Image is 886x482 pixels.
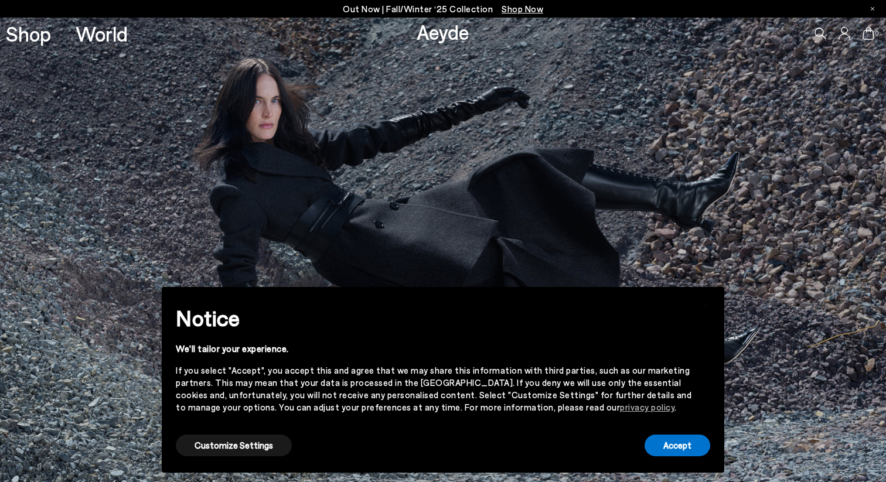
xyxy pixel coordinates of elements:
button: Accept [645,435,710,456]
a: World [76,23,128,44]
a: privacy policy [620,402,674,412]
button: Close this notice [691,290,720,319]
button: Customize Settings [176,435,292,456]
a: Aeyde [417,19,469,44]
a: 0 [863,27,874,40]
p: Out Now | Fall/Winter ‘25 Collection [343,2,543,16]
a: Shop [6,23,51,44]
span: × [701,296,710,313]
div: If you select "Accept", you accept this and agree that we may share this information with third p... [176,364,691,413]
div: We'll tailor your experience. [176,343,691,355]
span: 0 [874,30,880,37]
span: Navigate to /collections/new-in [502,4,543,14]
h2: Notice [176,303,691,333]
